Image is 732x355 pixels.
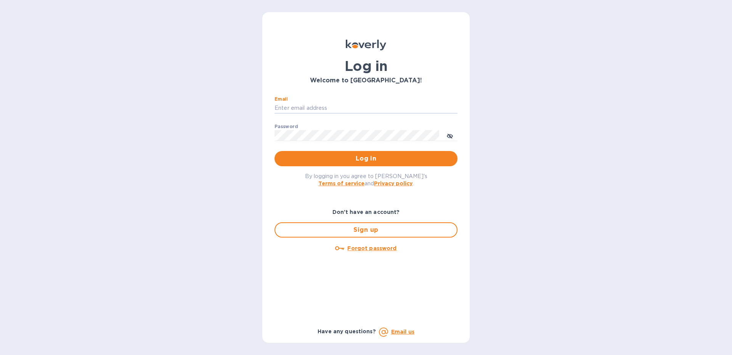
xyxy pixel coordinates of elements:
[391,329,414,335] a: Email us
[274,77,457,84] h3: Welcome to [GEOGRAPHIC_DATA]!
[347,245,396,251] u: Forgot password
[346,40,386,50] img: Koverly
[274,103,457,114] input: Enter email address
[442,128,457,143] button: toggle password visibility
[274,151,457,166] button: Log in
[281,225,451,235] span: Sign up
[274,124,298,129] label: Password
[305,173,427,186] span: By logging in you agree to [PERSON_NAME]'s and .
[374,180,413,186] a: Privacy policy
[318,180,364,186] a: Terms of service
[274,222,457,238] button: Sign up
[274,97,288,101] label: Email
[281,154,451,163] span: Log in
[318,328,376,334] b: Have any questions?
[274,58,457,74] h1: Log in
[332,209,400,215] b: Don't have an account?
